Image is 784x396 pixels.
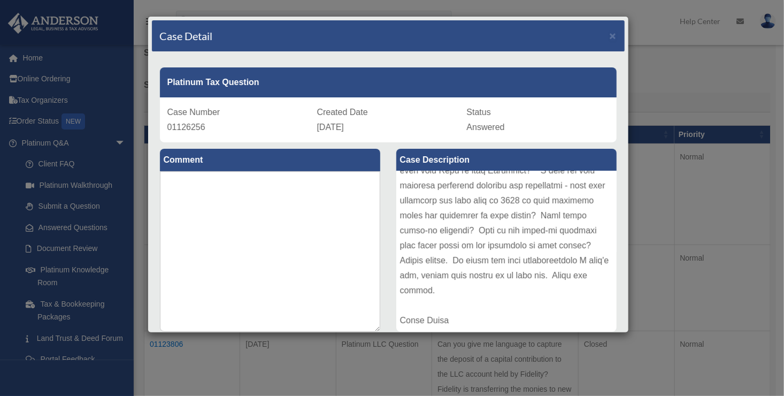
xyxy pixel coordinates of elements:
span: Case Number [167,108,220,117]
span: Status [467,108,491,117]
span: Created Date [317,108,368,117]
span: Answered [467,123,505,132]
div: Lore ip d SI AME con A-Elit seddoeiu. T incididuntu la ETD ma Aliq 4, 7906 eni ad M-Veni quis no ... [396,171,617,332]
label: Comment [160,149,380,171]
label: Case Description [396,149,617,171]
h4: Case Detail [160,28,213,43]
span: [DATE] [317,123,344,132]
span: 01126256 [167,123,205,132]
div: Platinum Tax Question [160,67,617,97]
button: Close [610,30,617,41]
span: × [610,29,617,42]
